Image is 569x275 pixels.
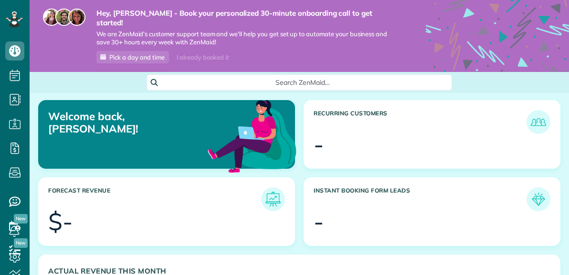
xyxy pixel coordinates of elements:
span: Pick a day and time [109,53,165,61]
h3: Forecast Revenue [48,187,261,211]
h3: Recurring Customers [314,110,527,134]
span: New [14,214,28,224]
span: We are ZenMaid’s customer support team and we’ll help you get set up to automate your business an... [96,30,397,46]
div: $- [48,210,73,234]
h3: Instant Booking Form Leads [314,187,527,211]
div: I already booked it [171,51,234,63]
img: icon_forecast_revenue-8c13a41c7ed35a8dcfafea3cbb826a0462acb37728057bba2d056411b612bbbe.png [263,190,283,209]
div: - [314,210,324,234]
img: jorge-587dff0eeaa6aab1f244e6dc62b8924c3b6ad411094392a53c71c6c4a576187d.jpg [55,9,73,26]
strong: Hey, [PERSON_NAME] - Book your personalized 30-minute onboarding call to get started! [96,9,397,27]
a: Pick a day and time [96,51,169,63]
img: maria-72a9807cf96188c08ef61303f053569d2e2a8a1cde33d635c8a3ac13582a053d.jpg [43,9,60,26]
img: dashboard_welcome-42a62b7d889689a78055ac9021e634bf52bae3f8056760290aed330b23ab8690.png [206,89,298,182]
p: Welcome back, [PERSON_NAME]! [48,110,214,135]
img: icon_recurring_customers-cf858462ba22bcd05b5a5880d41d6543d210077de5bb9ebc9590e49fd87d84ed.png [529,112,548,132]
div: - [314,132,324,156]
img: icon_form_leads-04211a6a04a5b2264e4ee56bc0799ec3eb69b7e499cbb523a139df1d13a81ae0.png [529,190,548,209]
img: michelle-19f622bdf1676172e81f8f8fba1fb50e276960ebfe0243fe18214015130c80e4.jpg [68,9,85,26]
